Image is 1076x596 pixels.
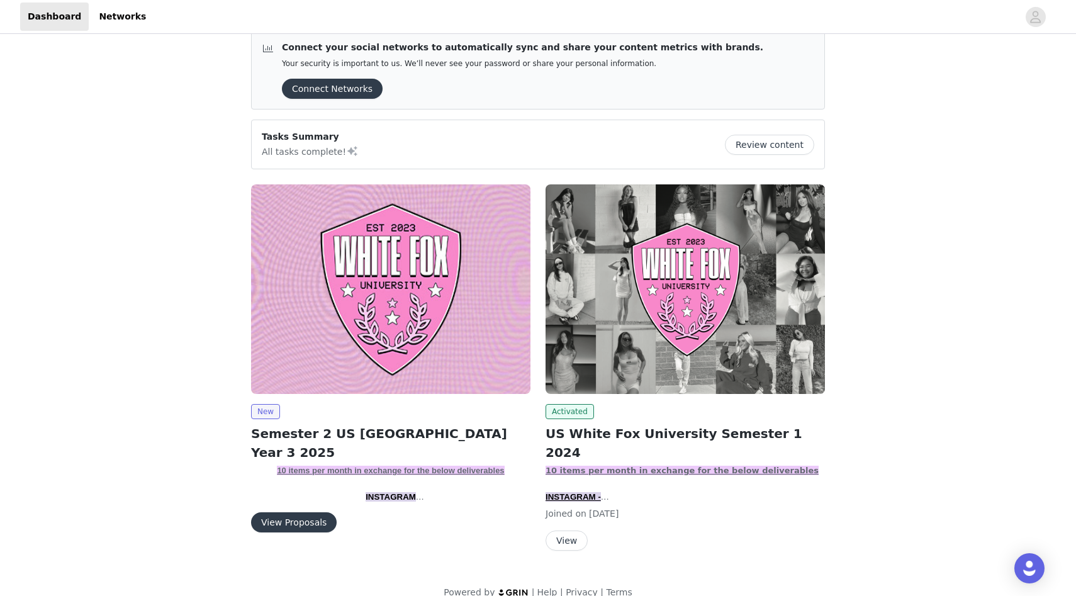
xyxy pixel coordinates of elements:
[546,492,601,502] span: INSTAGRAM -
[282,79,383,99] button: Connect Networks
[546,184,825,394] img: White Fox Boutique USA
[546,509,586,519] span: Joined on
[251,518,337,527] a: View Proposals
[20,3,89,31] a: Dashboard
[251,424,530,462] h2: Semester 2 US [GEOGRAPHIC_DATA] Year 3 2025
[1014,553,1045,583] div: Open Intercom Messenger
[589,509,619,519] span: [DATE]
[546,466,819,475] strong: 10 items per month in exchange for the below deliverables
[91,3,154,31] a: Networks
[546,424,825,462] h2: US White Fox University Semester 1 2024
[282,59,763,69] p: Your security is important to us. We’ll never see your password or share your personal information.
[1029,7,1041,27] div: avatar
[251,184,530,394] img: White Fox Boutique AUS
[546,536,588,546] a: View
[251,512,337,532] button: View Proposals
[546,531,588,551] button: View
[262,130,359,143] p: Tasks Summary
[546,404,594,419] span: Activated
[251,404,280,419] span: New
[282,41,763,54] p: Connect your social networks to automatically sync and share your content metrics with brands.
[262,143,359,159] p: All tasks complete!
[366,492,416,502] span: INSTAGRAM
[277,466,504,475] strong: 10 items per month in exchange for the below deliverables
[725,135,814,155] button: Review content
